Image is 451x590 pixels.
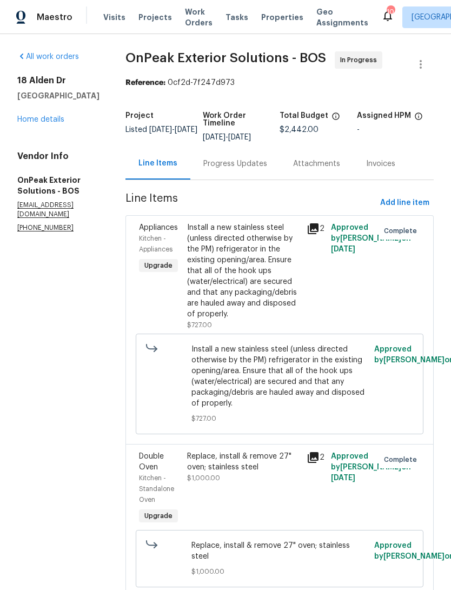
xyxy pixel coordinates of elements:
b: Reference: [125,79,165,87]
span: Add line item [380,196,429,210]
div: 0cf2d-7f247d973 [125,77,434,88]
span: Install a new stainless steel (unless directed otherwise by the PM) refrigerator in the existing ... [191,344,367,409]
span: - [203,134,251,141]
span: [DATE] [149,126,172,134]
span: Approved by [PERSON_NAME] on [331,453,411,482]
span: Work Orders [185,6,213,28]
span: OnPeak Exterior Solutions - BOS [125,51,326,64]
span: The total cost of line items that have been proposed by Opendoor. This sum includes line items th... [331,112,340,126]
h5: Work Order Timeline [203,112,280,127]
span: Projects [138,12,172,23]
span: Tasks [225,14,248,21]
span: Complete [384,226,421,236]
div: Replace, install & remove 27" oven; stainless steel [187,451,301,473]
div: 2 [307,451,324,464]
div: 10 [387,6,394,17]
span: Maestro [37,12,72,23]
h5: Total Budget [280,112,328,120]
span: Kitchen - Appliances [139,235,173,253]
span: [DATE] [331,246,355,253]
span: Complete [384,454,421,465]
span: - [149,126,197,134]
span: [DATE] [203,134,225,141]
h4: Vendor Info [17,151,100,162]
span: $1,000.00 [187,475,220,481]
span: [DATE] [331,474,355,482]
button: Add line item [376,193,434,213]
span: Kitchen - Standalone Oven [139,475,174,503]
span: Upgrade [140,260,177,271]
h5: Assigned HPM [357,112,411,120]
div: Line Items [138,158,177,169]
div: Attachments [293,158,340,169]
span: Upgrade [140,511,177,521]
span: Appliances [139,224,178,231]
span: $727.00 [191,413,367,424]
a: All work orders [17,53,79,61]
div: - [357,126,434,134]
span: [DATE] [175,126,197,134]
span: Approved by [PERSON_NAME] on [331,224,411,253]
span: Geo Assignments [316,6,368,28]
span: [DATE] [228,134,251,141]
div: Install a new stainless steel (unless directed otherwise by the PM) refrigerator in the existing ... [187,222,301,320]
span: Replace, install & remove 27" oven; stainless steel [191,540,367,562]
div: 2 [307,222,324,235]
h5: [GEOGRAPHIC_DATA] [17,90,100,101]
a: Home details [17,116,64,123]
div: Progress Updates [203,158,267,169]
span: Visits [103,12,125,23]
span: $2,442.00 [280,126,319,134]
span: Properties [261,12,303,23]
span: The hpm assigned to this work order. [414,112,423,126]
h5: OnPeak Exterior Solutions - BOS [17,175,100,196]
span: $727.00 [187,322,212,328]
h5: Project [125,112,154,120]
h2: 18 Alden Dr [17,75,100,86]
span: In Progress [340,55,381,65]
span: Line Items [125,193,376,213]
div: Invoices [366,158,395,169]
span: $1,000.00 [191,566,367,577]
span: Listed [125,126,197,134]
span: Double Oven [139,453,164,471]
